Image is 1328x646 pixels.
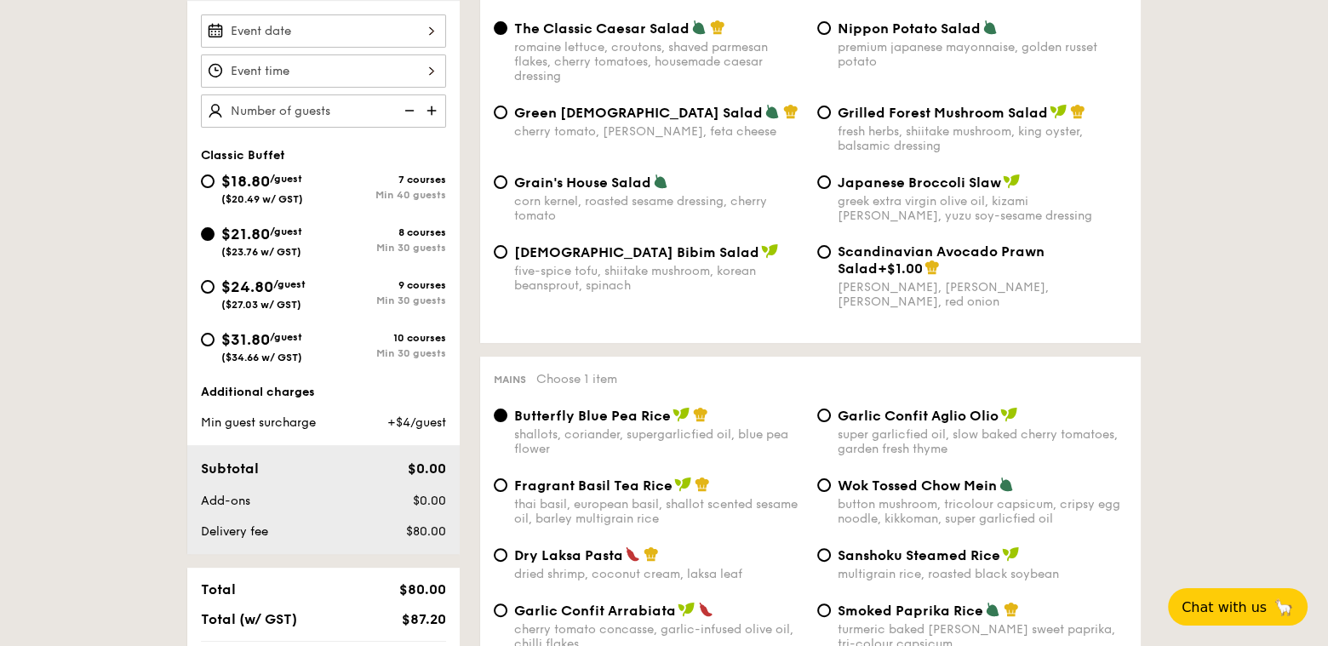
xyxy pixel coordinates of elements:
[817,603,831,617] input: Smoked Paprika Riceturmeric baked [PERSON_NAME] sweet paprika, tri-colour capsicum
[201,494,250,508] span: Add-ons
[838,40,1127,69] div: premium japanese mayonnaise, golden russet potato
[710,20,725,35] img: icon-chef-hat.a58ddaea.svg
[494,409,507,422] input: Butterfly Blue Pea Riceshallots, coriander, supergarlicfied oil, blue pea flower
[323,242,446,254] div: Min 30 guests
[201,14,446,48] input: Event date
[838,243,1045,277] span: Scandinavian Avocado Prawn Salad
[201,460,259,477] span: Subtotal
[494,245,507,259] input: [DEMOGRAPHIC_DATA] Bibim Saladfive-spice tofu, shiitake mushroom, korean beansprout, spinach
[514,244,759,260] span: [DEMOGRAPHIC_DATA] Bibim Salad
[402,611,446,627] span: $87.20
[201,333,215,346] input: $31.80/guest($34.66 w/ GST)10 coursesMin 30 guests
[201,611,297,627] span: Total (w/ GST)
[494,21,507,35] input: The Classic Caesar Saladromaine lettuce, croutons, shaved parmesan flakes, cherry tomatoes, house...
[698,602,713,617] img: icon-spicy.37a8142b.svg
[323,189,446,201] div: Min 40 guests
[817,175,831,189] input: Japanese Broccoli Slawgreek extra virgin olive oil, kizami [PERSON_NAME], yuzu soy-sesame dressing
[1050,104,1067,119] img: icon-vegan.f8ff3823.svg
[693,407,708,422] img: icon-chef-hat.a58ddaea.svg
[413,494,446,508] span: $0.00
[644,546,659,562] img: icon-chef-hat.a58ddaea.svg
[838,124,1127,153] div: fresh herbs, shiitake mushroom, king oyster, balsamic dressing
[201,581,236,597] span: Total
[494,106,507,119] input: Green [DEMOGRAPHIC_DATA] Saladcherry tomato, [PERSON_NAME], feta cheese
[764,104,780,119] img: icon-vegetarian.fe4039eb.svg
[1168,588,1308,626] button: Chat with us🦙
[1004,602,1019,617] img: icon-chef-hat.a58ddaea.svg
[653,174,668,189] img: icon-vegetarian.fe4039eb.svg
[387,415,446,430] span: +$4/guest
[1182,599,1267,615] span: Chat with us
[514,603,676,619] span: Garlic Confit Arrabiata
[878,260,923,277] span: +$1.00
[514,105,763,121] span: Green [DEMOGRAPHIC_DATA] Salad
[201,415,316,430] span: Min guest surcharge
[514,40,804,83] div: romaine lettuce, croutons, shaved parmesan flakes, cherry tomatoes, housemade caesar dressing
[817,21,831,35] input: Nippon Potato Saladpremium japanese mayonnaise, golden russet potato
[221,246,301,258] span: ($23.76 w/ GST)
[201,384,446,401] div: Additional charges
[817,478,831,492] input: Wok Tossed Chow Meinbutton mushroom, tricolour capsicum, cripsy egg noodle, kikkoman, super garli...
[817,245,831,259] input: Scandinavian Avocado Prawn Salad+$1.00[PERSON_NAME], [PERSON_NAME], [PERSON_NAME], red onion
[494,175,507,189] input: Grain's House Saladcorn kernel, roasted sesame dressing, cherry tomato
[817,548,831,562] input: Sanshoku Steamed Ricemultigrain rice, roasted black soybean
[838,174,1001,191] span: Japanese Broccoli Slaw
[494,548,507,562] input: Dry Laksa Pastadried shrimp, coconut cream, laksa leaf
[201,94,446,128] input: Number of guests
[221,277,273,296] span: $24.80
[514,124,804,139] div: cherry tomato, [PERSON_NAME], feta cheese
[323,226,446,238] div: 8 courses
[691,20,707,35] img: icon-vegetarian.fe4039eb.svg
[221,193,303,205] span: ($20.49 w/ GST)
[201,148,285,163] span: Classic Buffet
[270,173,302,185] span: /guest
[838,194,1127,223] div: greek extra virgin olive oil, kizami [PERSON_NAME], yuzu soy-sesame dressing
[406,524,446,539] span: $80.00
[221,299,301,311] span: ($27.03 w/ GST)
[201,280,215,294] input: $24.80/guest($27.03 w/ GST)9 coursesMin 30 guests
[678,602,695,617] img: icon-vegan.f8ff3823.svg
[323,174,446,186] div: 7 courses
[1274,597,1294,617] span: 🦙
[399,581,446,597] span: $80.00
[514,408,671,424] span: Butterfly Blue Pea Rice
[838,408,999,424] span: Garlic Confit Aglio Olio
[924,260,940,275] img: icon-chef-hat.a58ddaea.svg
[323,332,446,344] div: 10 courses
[514,20,690,37] span: The Classic Caesar Salad
[673,407,690,422] img: icon-vegan.f8ff3823.svg
[494,478,507,492] input: Fragrant Basil Tea Ricethai basil, european basil, shallot scented sesame oil, barley multigrain ...
[514,194,804,223] div: corn kernel, roasted sesame dressing, cherry tomato
[323,279,446,291] div: 9 courses
[270,226,302,237] span: /guest
[536,372,617,386] span: Choose 1 item
[838,547,1000,563] span: Sanshoku Steamed Rice
[783,104,799,119] img: icon-chef-hat.a58ddaea.svg
[695,477,710,492] img: icon-chef-hat.a58ddaea.svg
[514,427,804,456] div: shallots, coriander, supergarlicfied oil, blue pea flower
[838,20,981,37] span: Nippon Potato Salad
[221,225,270,243] span: $21.80
[674,477,691,492] img: icon-vegan.f8ff3823.svg
[494,603,507,617] input: Garlic Confit Arrabiatacherry tomato concasse, garlic-infused olive oil, chilli flakes
[514,497,804,526] div: thai basil, european basil, shallot scented sesame oil, barley multigrain rice
[201,54,446,88] input: Event time
[817,106,831,119] input: Grilled Forest Mushroom Saladfresh herbs, shiitake mushroom, king oyster, balsamic dressing
[838,427,1127,456] div: super garlicfied oil, slow baked cherry tomatoes, garden fresh thyme
[201,524,268,539] span: Delivery fee
[1070,104,1085,119] img: icon-chef-hat.a58ddaea.svg
[1000,407,1017,422] img: icon-vegan.f8ff3823.svg
[838,477,997,494] span: Wok Tossed Chow Mein
[408,460,446,477] span: $0.00
[514,174,651,191] span: Grain's House Salad
[838,603,983,619] span: Smoked Paprika Rice
[221,352,302,363] span: ($34.66 w/ GST)
[761,243,778,259] img: icon-vegan.f8ff3823.svg
[982,20,998,35] img: icon-vegetarian.fe4039eb.svg
[395,94,421,127] img: icon-reduce.1d2dbef1.svg
[999,477,1014,492] img: icon-vegetarian.fe4039eb.svg
[270,331,302,343] span: /guest
[1003,174,1020,189] img: icon-vegan.f8ff3823.svg
[838,105,1048,121] span: Grilled Forest Mushroom Salad
[221,330,270,349] span: $31.80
